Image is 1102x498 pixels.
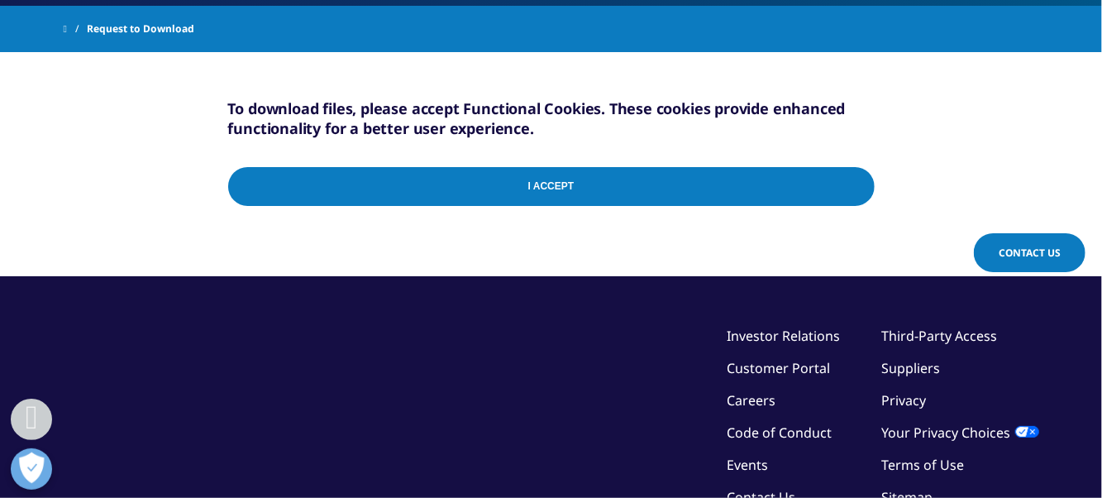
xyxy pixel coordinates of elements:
input: I Accept [228,167,875,206]
a: Events [728,456,769,474]
button: Apri preferenze [11,448,52,490]
span: Contact Us [999,246,1061,260]
a: Careers [728,391,776,409]
a: Code of Conduct [728,424,832,442]
a: Third-Party Access [882,327,998,345]
a: Terms of Use [882,456,965,474]
h5: To download files, please accept Functional Cookies. These cookies provide enhanced functionality... [228,98,875,138]
a: Contact Us [974,233,1085,272]
span: Request to Download [87,14,194,44]
a: Privacy [882,391,927,409]
a: Suppliers [882,359,941,377]
a: Investor Relations [728,327,841,345]
a: Customer Portal [728,359,831,377]
a: Your Privacy Choices [882,424,1039,442]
